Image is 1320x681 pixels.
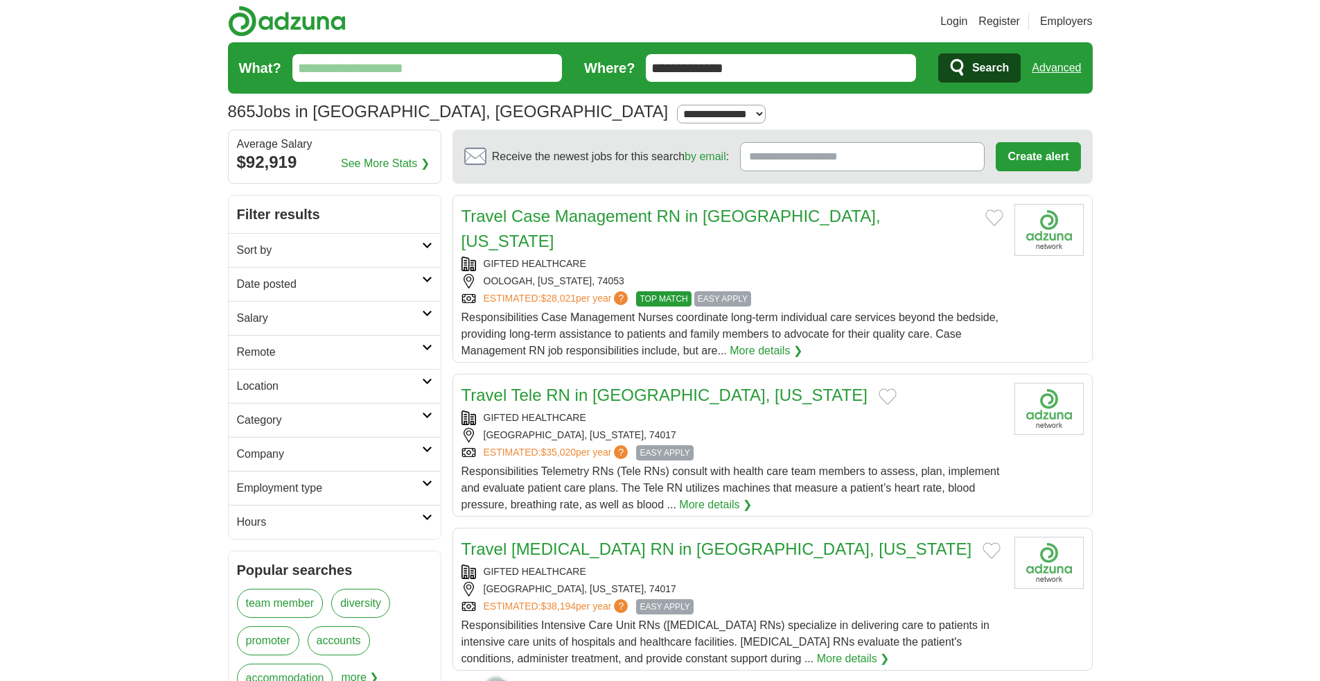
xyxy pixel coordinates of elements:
h2: Employment type [237,480,422,497]
div: GIFTED HEALTHCARE [461,411,1003,425]
a: Travel Case Management RN in [GEOGRAPHIC_DATA], [US_STATE] [461,207,881,250]
h2: Date posted [237,276,422,293]
span: ? [614,445,628,459]
a: Hours [229,505,441,539]
a: See More Stats ❯ [341,155,430,172]
a: Employment type [229,471,441,505]
a: Register [978,13,1020,30]
a: by email [685,150,726,162]
span: 865 [228,99,256,124]
span: $35,020 [540,447,576,458]
button: Add to favorite jobs [879,388,897,405]
a: Sort by [229,233,441,267]
h1: Jobs in [GEOGRAPHIC_DATA], [GEOGRAPHIC_DATA] [228,102,669,121]
h2: Category [237,412,422,429]
img: Company logo [1014,537,1084,589]
img: Company logo [1014,204,1084,256]
a: More details ❯ [679,497,752,513]
a: diversity [331,589,390,618]
img: Company logo [1014,383,1084,435]
div: [GEOGRAPHIC_DATA], [US_STATE], 74017 [461,428,1003,442]
a: Company [229,437,441,471]
label: What? [239,58,281,78]
button: Add to favorite jobs [983,542,1001,559]
h2: Sort by [237,242,422,259]
span: Search [972,54,1009,82]
span: $38,194 [540,601,576,612]
div: $92,919 [237,150,432,175]
a: Location [229,369,441,403]
div: OOLOGAH, [US_STATE], 74053 [461,274,1003,288]
button: Add to favorite jobs [985,209,1003,226]
a: Login [940,13,967,30]
h2: Popular searches [237,560,432,580]
h2: Salary [237,310,422,327]
a: Category [229,403,441,437]
a: team member [237,589,324,618]
h2: Location [237,378,422,395]
span: Responsibilities Telemetry RNs (Tele RNs) consult with health care team members to assess, plan, ... [461,465,1000,510]
span: EASY APPLY [694,291,751,307]
span: EASY APPLY [636,599,693,614]
h2: Filter results [229,196,441,233]
a: ESTIMATED:$38,194per year? [484,599,631,614]
a: More details ❯ [817,650,890,667]
a: ESTIMATED:$28,021per year? [484,291,631,307]
button: Create alert [996,142,1080,171]
div: GIFTED HEALTHCARE [461,257,1003,271]
span: Responsibilities Intensive Care Unit RNs ([MEDICAL_DATA] RNs) specialize in delivering care to pa... [461,619,989,664]
label: Where? [584,58,635,78]
div: [GEOGRAPHIC_DATA], [US_STATE], 74017 [461,582,1003,596]
img: Adzuna logo [228,6,346,37]
button: Search [938,53,1021,83]
div: GIFTED HEALTHCARE [461,564,1003,579]
span: $28,021 [540,293,576,304]
span: ? [614,599,628,613]
span: ? [614,291,628,305]
a: Employers [1040,13,1093,30]
span: Receive the newest jobs for this search : [492,148,729,165]
a: More details ❯ [730,343,802,359]
span: EASY APPLY [636,445,693,460]
h2: Remote [237,344,422,361]
h2: Company [237,446,422,463]
span: TOP MATCH [636,291,691,307]
a: Salary [229,301,441,335]
h2: Hours [237,514,422,531]
a: Travel [MEDICAL_DATA] RN in [GEOGRAPHIC_DATA], [US_STATE] [461,540,972,558]
a: Advanced [1032,54,1081,82]
div: Average Salary [237,139,432,150]
a: accounts [308,626,370,655]
span: Responsibilities Case Management Nurses coordinate long-term individual care services beyond the ... [461,311,999,356]
a: Date posted [229,267,441,301]
a: ESTIMATED:$35,020per year? [484,445,631,460]
a: promoter [237,626,299,655]
a: Remote [229,335,441,369]
a: Travel Tele RN in [GEOGRAPHIC_DATA], [US_STATE] [461,386,868,404]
